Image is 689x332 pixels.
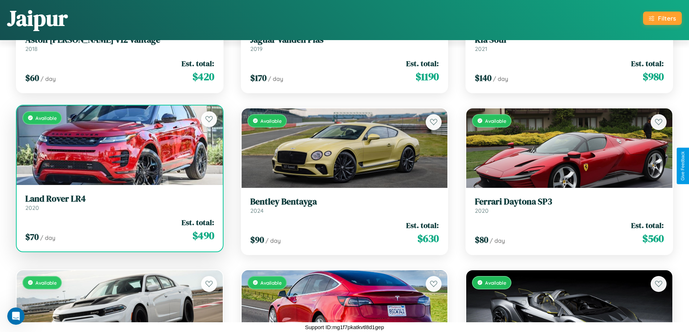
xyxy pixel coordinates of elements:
span: $ 560 [642,231,664,246]
span: Est. total: [182,217,214,228]
span: Available [35,280,57,286]
p: Support ID: mg1f7pkatkvtl8d1gep [305,322,384,332]
span: 2021 [475,45,487,52]
span: Available [485,280,506,286]
span: Available [260,118,282,124]
span: Est. total: [182,58,214,69]
span: 2018 [25,45,38,52]
span: Available [485,118,506,124]
div: Filters [658,14,676,22]
span: Est. total: [631,58,664,69]
a: Land Rover LR42020 [25,194,214,211]
a: Jaguar Vanden Plas2019 [250,35,439,52]
span: $ 60 [25,72,39,84]
span: / day [490,237,505,244]
span: / day [265,237,281,244]
h3: Land Rover LR4 [25,194,214,204]
a: Bentley Bentayga2024 [250,197,439,214]
h3: Bentley Bentayga [250,197,439,207]
span: Available [260,280,282,286]
span: Est. total: [406,58,439,69]
h3: Jaguar Vanden Plas [250,35,439,45]
span: $ 420 [192,69,214,84]
span: Est. total: [631,220,664,230]
span: $ 170 [250,72,267,84]
span: 2019 [250,45,263,52]
button: Filters [643,12,682,25]
span: $ 1190 [416,69,439,84]
span: / day [41,75,56,82]
span: $ 490 [192,228,214,243]
span: / day [493,75,508,82]
h1: Jaipur [7,3,68,33]
h3: Aston [PERSON_NAME] V12 Vantage [25,35,214,45]
span: $ 70 [25,231,39,243]
span: / day [40,234,55,241]
span: $ 80 [475,234,488,246]
div: Give Feedback [680,151,685,181]
a: Ferrari Daytona SP32020 [475,197,664,214]
span: Est. total: [406,220,439,230]
iframe: Intercom live chat [7,307,25,325]
span: $ 630 [417,231,439,246]
span: $ 140 [475,72,492,84]
span: 2024 [250,207,264,214]
span: $ 90 [250,234,264,246]
span: 2020 [25,204,39,211]
h3: Ferrari Daytona SP3 [475,197,664,207]
span: $ 980 [643,69,664,84]
a: Aston [PERSON_NAME] V12 Vantage2018 [25,35,214,52]
span: Available [35,115,57,121]
h3: Kia Soul [475,35,664,45]
span: / day [268,75,283,82]
a: Kia Soul2021 [475,35,664,52]
span: 2020 [475,207,489,214]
